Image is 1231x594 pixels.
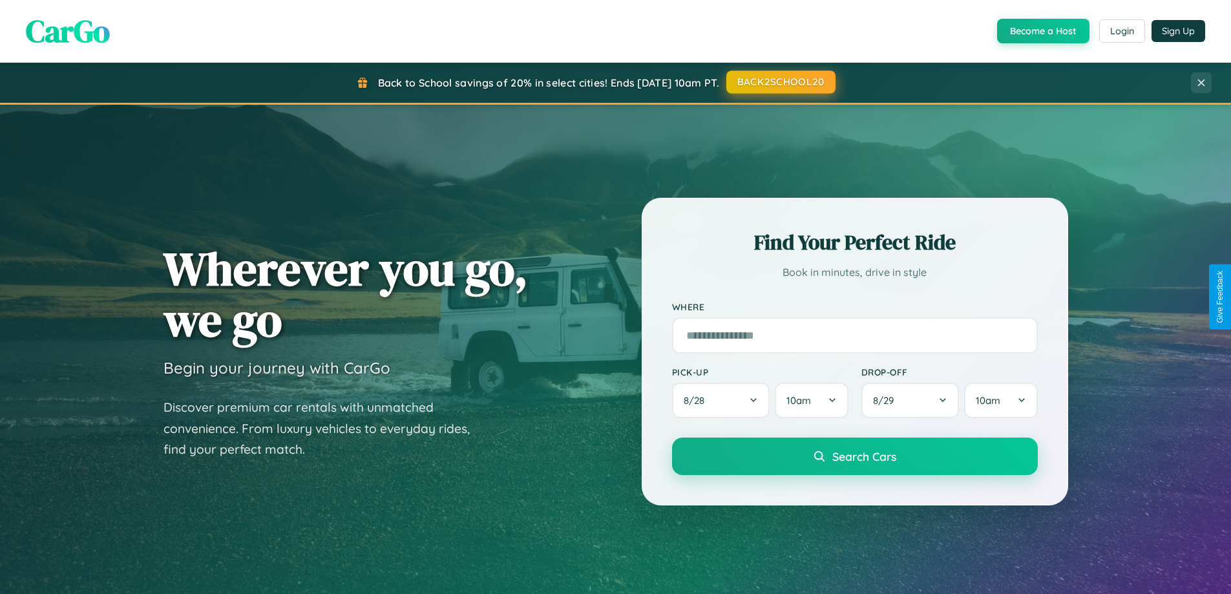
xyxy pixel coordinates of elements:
button: Search Cars [672,438,1038,475]
span: 10am [786,394,811,407]
button: 10am [775,383,848,418]
button: 8/28 [672,383,770,418]
label: Where [672,301,1038,312]
span: CarGo [26,10,110,52]
label: Drop-off [861,366,1038,377]
button: Sign Up [1152,20,1205,42]
button: 8/29 [861,383,960,418]
p: Book in minutes, drive in style [672,263,1038,282]
h1: Wherever you go, we go [163,243,528,345]
span: Search Cars [832,449,896,463]
label: Pick-up [672,366,848,377]
h2: Find Your Perfect Ride [672,228,1038,257]
span: 8 / 28 [684,394,711,407]
span: 10am [976,394,1000,407]
button: BACK2SCHOOL20 [726,70,836,94]
button: Become a Host [997,19,1089,43]
button: Login [1099,19,1145,43]
span: Back to School savings of 20% in select cities! Ends [DATE] 10am PT. [378,76,719,89]
span: 8 / 29 [873,394,900,407]
div: Give Feedback [1215,271,1225,323]
h3: Begin your journey with CarGo [163,358,390,377]
p: Discover premium car rentals with unmatched convenience. From luxury vehicles to everyday rides, ... [163,397,487,460]
button: 10am [964,383,1037,418]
